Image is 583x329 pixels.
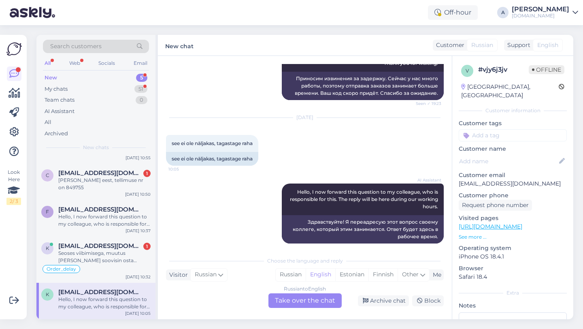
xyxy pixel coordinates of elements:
label: New chat [165,40,194,51]
div: Estonian [335,269,368,281]
p: Customer name [459,145,567,153]
div: Russian [276,269,306,281]
div: Team chats [45,96,74,104]
div: see ei ole näljakas, tagastage raha [166,152,258,166]
span: v [466,68,469,74]
p: Customer tags [459,119,567,128]
span: Hello, I now forward this question to my colleague, who is responsible for this. The reply will b... [290,189,439,209]
p: Operating system [459,244,567,252]
span: Seen ✓ 10:05 [411,244,441,250]
p: iPhone OS 18.4.1 [459,252,567,261]
span: Seen ✓ 19:23 [411,100,441,107]
div: Hello, I now forward this question to my colleague, who is responsible for this. The reply will b... [58,213,151,228]
span: k [46,245,49,251]
span: 10:05 [168,166,199,172]
span: New chats [83,144,109,151]
div: 2 / 3 [6,198,21,205]
div: 1 [143,243,151,250]
div: Request phone number [459,200,532,211]
div: 51 [134,85,147,93]
div: AI Assistant [45,107,74,115]
div: Take over the chat [268,293,342,308]
a: [PERSON_NAME][DOMAIN_NAME] [512,6,578,19]
p: See more ... [459,233,567,241]
div: Extra [459,289,567,297]
div: [DOMAIN_NAME] [512,13,569,19]
span: Order_delay [47,267,76,271]
div: [DATE] 10:55 [126,155,151,161]
div: [DATE] 10:32 [126,274,151,280]
div: 0 [136,96,147,104]
div: Email [132,58,149,68]
div: Look Here [6,169,21,205]
div: My chats [45,85,68,93]
span: f [46,209,49,215]
div: Здравствуйте! Я переадресую этот вопрос своему коллеге, который этим занимается. Ответ будет здес... [282,215,444,244]
div: [PERSON_NAME] eest, tellimuse nr on 849755 [58,177,151,191]
div: Customer information [459,107,567,114]
span: kanpauar@gmail.com [58,242,143,250]
input: Add a tag [459,129,567,141]
div: A [497,7,509,18]
span: Russian [471,41,493,49]
div: Block [412,295,444,306]
span: Search customers [50,42,102,51]
span: fedjaand@gmail.com [58,206,143,213]
div: Socials [97,58,117,68]
div: Choose the language and reply [166,257,444,265]
span: Russian [195,270,217,279]
span: Other [402,271,419,278]
div: Seoses viibimisega, muutus [PERSON_NAME] soovisin osta kallimaks ja ei saanud punktide eest osta ... [58,250,151,264]
span: k [46,291,49,297]
span: AI Assistant [411,177,441,183]
div: All [45,118,51,126]
div: [PERSON_NAME] [512,6,569,13]
div: Archive chat [358,295,409,306]
div: [DATE] 10:37 [126,228,151,234]
p: Browser [459,264,567,273]
div: Web [68,58,82,68]
span: see ei ole näljakas, tagastage raha [172,140,253,146]
div: [DATE] 10:05 [125,310,151,316]
div: Hello, I now forward this question to my colleague, who is responsible for this. The reply will b... [58,296,151,310]
div: Customer [433,41,464,49]
p: Notes [459,301,567,310]
div: English [306,269,335,281]
p: Customer phone [459,191,567,200]
div: Archived [45,130,68,138]
div: Приносим извинения за задержку. Сейчас у нас много работы, поэтому отправка заказов занимает боль... [282,72,444,100]
a: [URL][DOMAIN_NAME] [459,223,522,230]
div: 5 [136,74,147,82]
p: [EMAIL_ADDRESS][DOMAIN_NAME] [459,179,567,188]
span: carolinjarvela@gmail.com [58,169,143,177]
div: Visitor [166,271,188,279]
span: English [537,41,558,49]
div: 1 [143,170,151,177]
div: Off-hour [428,5,478,20]
input: Add name [459,157,557,166]
span: c [46,172,49,178]
div: Support [504,41,530,49]
img: Askly Logo [6,41,22,57]
div: Finnish [368,269,398,281]
div: All [43,58,52,68]
div: [GEOGRAPHIC_DATA], [GEOGRAPHIC_DATA] [461,83,559,100]
span: Offline [529,65,564,74]
span: kodone@taltech.ee [58,288,143,296]
div: [DATE] 10:50 [125,191,151,197]
div: Me [430,271,441,279]
div: # vjy6j3jv [478,65,529,75]
div: [DATE] [166,114,444,121]
div: New [45,74,57,82]
p: Safari 18.4 [459,273,567,281]
div: Russian to English [284,285,326,293]
p: Customer email [459,171,567,179]
p: Visited pages [459,214,567,222]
